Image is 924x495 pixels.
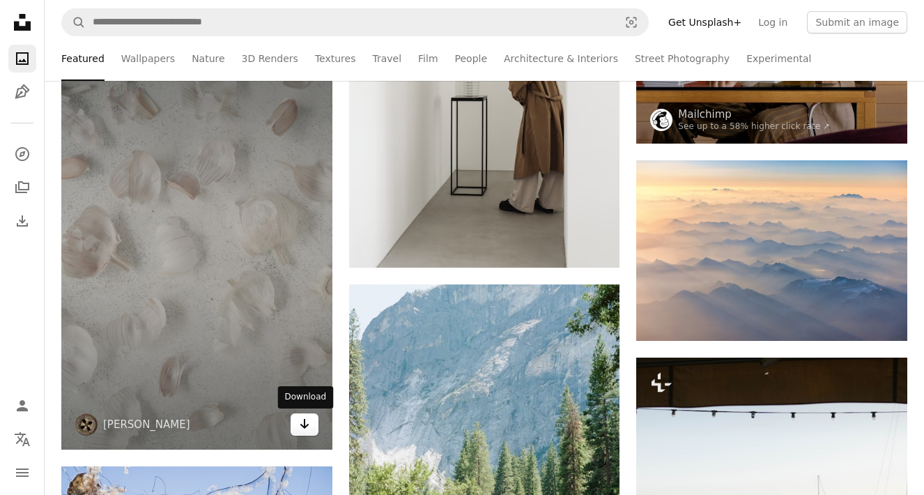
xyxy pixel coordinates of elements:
a: [PERSON_NAME] [103,418,190,432]
a: Street Photography [635,36,730,81]
a: Collections [8,174,36,201]
a: Log in / Sign up [8,392,36,420]
a: People [455,36,488,81]
a: Log in [750,11,796,33]
a: Mailchimp [678,107,830,121]
a: Illustrations [8,78,36,106]
img: Go to Mailchimp's profile [650,109,672,131]
a: Mountain range peaks emerge from clouds at sunrise. [636,244,907,257]
div: Download [278,386,334,409]
a: Photos [8,45,36,73]
a: Travel [372,36,401,81]
button: Menu [8,459,36,487]
a: Get Unsplash+ [660,11,750,33]
button: Language [8,425,36,453]
button: Submit an image [807,11,907,33]
a: Textures [315,36,356,81]
a: 3D Renders [242,36,298,81]
img: Go to Anya Chernykh's profile [75,413,98,436]
button: Search Unsplash [62,9,86,36]
a: People relaxing by a river with a stone bridge [349,482,620,494]
a: Wallpapers [121,36,175,81]
a: Home — Unsplash [8,8,36,39]
img: Mountain range peaks emerge from clouds at sunrise. [636,160,907,341]
form: Find visuals sitewide [61,8,649,36]
a: Scattered garlic cloves and peels on a textured surface [61,240,332,252]
a: Explore [8,140,36,168]
a: Download [291,413,318,436]
a: Experimental [746,36,811,81]
a: Film [418,36,438,81]
a: See up to a 58% higher click rate ↗ [678,121,830,131]
button: Visual search [615,9,648,36]
a: Architecture & Interiors [504,36,618,81]
img: Scattered garlic cloves and peels on a textured surface [61,43,332,450]
a: Nature [192,36,224,81]
a: Download History [8,207,36,235]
